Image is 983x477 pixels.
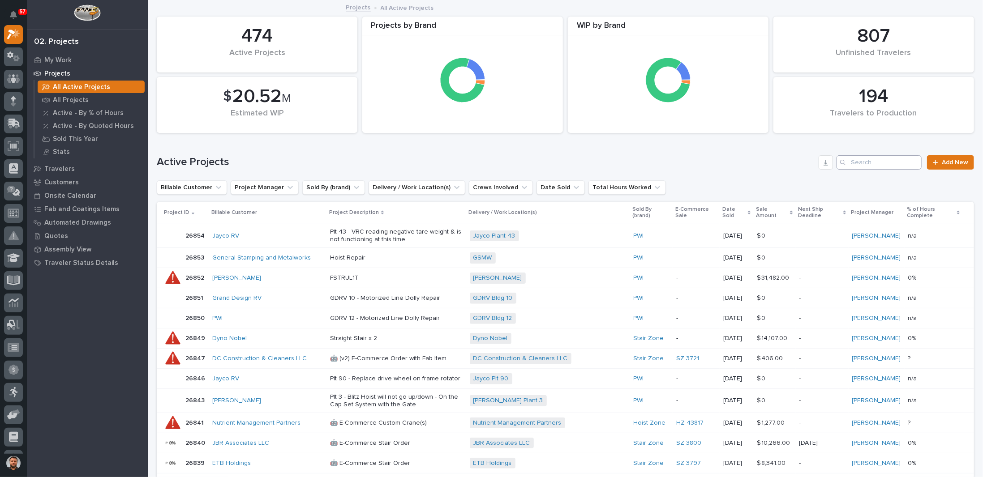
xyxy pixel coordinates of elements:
[473,460,512,467] a: ETB Holdings
[157,413,974,433] tr: 2684126841 Nutrient Management Partners 🤖 E-Commerce Custom Crane(s)Nutrient Management Partners ...
[634,460,664,467] a: Stair Zone
[53,96,89,104] p: All Projects
[185,458,206,467] p: 26839
[757,373,767,383] p: $ 0
[44,246,91,254] p: Assembly View
[27,189,148,202] a: Onsite Calendar
[676,439,701,447] a: SZ 3800
[852,375,901,383] a: [PERSON_NAME]
[4,454,23,473] button: users-avatar
[634,294,644,302] a: PWI
[633,204,670,221] p: Sold By (brand)
[34,145,148,158] a: Stats
[799,375,845,383] p: -
[473,315,512,322] a: GDRV Bldg 12
[172,25,342,47] div: 474
[757,230,767,240] p: $ 0
[27,229,148,243] a: Quotes
[185,230,206,240] p: 26854
[908,438,919,447] p: 0%
[908,417,913,427] p: ?
[4,5,23,24] button: Notifications
[676,254,716,262] p: -
[908,252,919,262] p: n/a
[757,313,767,322] p: $ 0
[799,315,845,322] p: -
[852,294,901,302] a: [PERSON_NAME]
[675,204,717,221] p: E-Commerce Sale
[676,397,716,405] p: -
[568,21,768,36] div: WIP by Brand
[676,232,716,240] p: -
[157,369,974,389] tr: 2684626846 Jayco RV Plt 90 - Replace drive wheel on frame rotatorJayco Plt 90 PWI -[DATE]$ 0$ 0 -...
[44,192,96,200] p: Onsite Calendar
[757,438,792,447] p: $ 10,266.00
[172,48,342,67] div: Active Projects
[469,180,533,195] button: Crews Involved
[330,274,463,282] p: FSTRUL1T
[676,294,716,302] p: -
[212,439,269,447] a: JBR Associates LLC
[908,273,919,282] p: 0%
[799,294,845,302] p: -
[908,230,919,240] p: n/a
[369,180,465,195] button: Delivery / Work Location(s)
[723,294,750,302] p: [DATE]
[757,395,767,405] p: $ 0
[799,397,845,405] p: -
[676,315,716,322] p: -
[211,208,257,217] p: Billable Customer
[908,458,919,467] p: 0%
[473,355,568,362] a: DC Construction & Cleaners LLC
[756,204,788,221] p: Sale Amount
[212,355,307,362] a: DC Construction & Cleaners LLC
[330,355,463,362] p: 🤖 (v2) E-Commerce Order with Fab Item
[723,460,750,467] p: [DATE]
[212,315,223,322] a: PWI
[852,335,901,342] a: [PERSON_NAME]
[44,232,68,240] p: Quotes
[723,375,750,383] p: [DATE]
[537,180,585,195] button: Date Sold
[185,313,206,322] p: 26850
[27,216,148,229] a: Automated Drawings
[473,335,508,342] a: Dyno Nobel
[676,375,716,383] p: -
[837,155,922,170] input: Search
[852,355,901,362] a: [PERSON_NAME]
[212,232,239,240] a: Jayco RV
[44,56,72,64] p: My Work
[473,397,543,405] a: [PERSON_NAME] Plant 3
[330,375,463,383] p: Plt 90 - Replace drive wheel on frame rotator
[676,355,699,362] a: SZ 3721
[157,156,815,169] h1: Active Projects
[185,438,207,447] p: 26840
[908,373,919,383] p: n/a
[799,254,845,262] p: -
[799,232,845,240] p: -
[157,389,974,413] tr: 2684326843 [PERSON_NAME] Plt 3 - Blitz Hoist will not go up/down - On the Cap Set System with the...
[157,248,974,268] tr: 2685326853 General Stamping and Metalworks Hoist RepairGSMW PWI -[DATE]$ 0$ 0 -[PERSON_NAME] n/an/a
[799,335,845,342] p: -
[676,335,716,342] p: -
[346,2,371,12] a: Projects
[634,335,664,342] a: Stair Zone
[185,395,206,405] p: 26843
[34,81,148,93] a: All Active Projects
[473,419,562,427] a: Nutrient Management Partners
[157,328,974,349] tr: 2684926849 Dyno Nobel Straight Stair x 2Dyno Nobel Stair Zone -[DATE]$ 14,107.00$ 14,107.00 -[PER...
[722,204,746,221] p: Date Sold
[212,254,311,262] a: General Stamping and Metalworks
[212,419,300,427] a: Nutrient Management Partners
[799,460,845,467] p: -
[908,353,913,362] p: ?
[852,397,901,405] a: [PERSON_NAME]
[789,25,959,47] div: 807
[634,232,644,240] a: PWI
[232,87,282,106] span: 20.52
[676,460,701,467] a: SZ 3797
[908,333,919,342] p: 0%
[927,155,974,170] a: Add New
[723,232,750,240] p: [DATE]
[231,180,299,195] button: Project Manager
